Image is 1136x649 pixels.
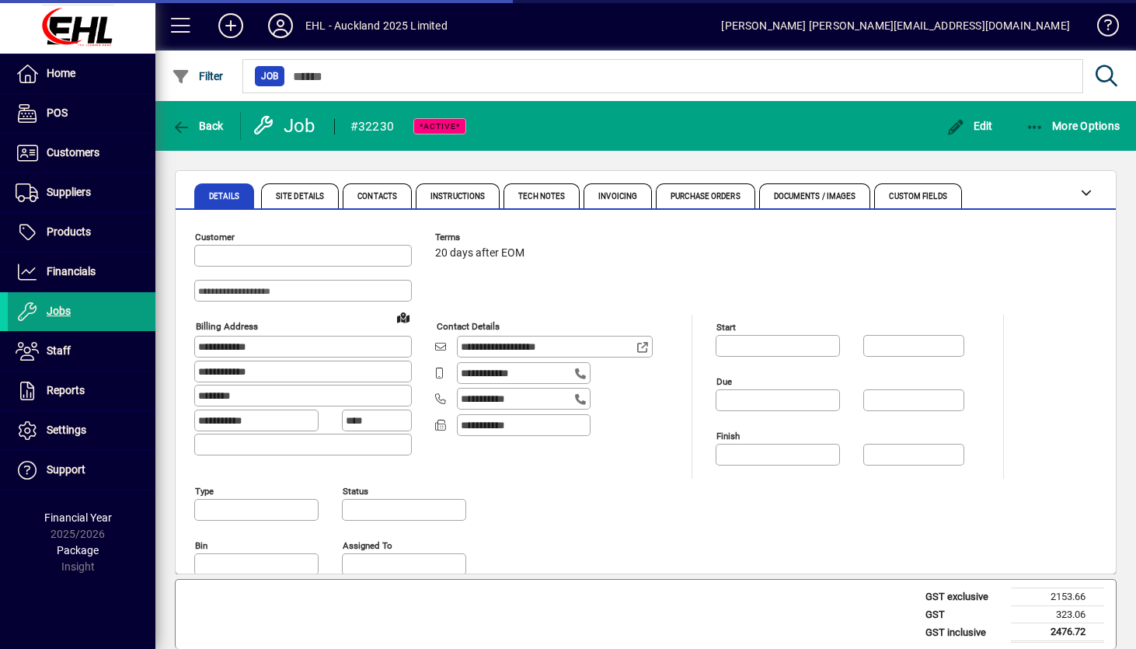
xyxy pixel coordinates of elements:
[8,411,155,450] a: Settings
[946,120,993,132] span: Edit
[47,344,71,357] span: Staff
[889,193,946,201] span: Custom Fields
[172,120,224,132] span: Back
[518,193,565,201] span: Tech Notes
[1011,588,1104,606] td: 2153.66
[8,332,155,371] a: Staff
[8,451,155,490] a: Support
[47,265,96,277] span: Financials
[47,384,85,396] span: Reports
[343,486,368,497] mat-label: Status
[305,13,448,38] div: EHL - Auckland 2025 Limited
[172,70,224,82] span: Filter
[716,376,732,387] mat-label: Due
[430,193,485,201] span: Instructions
[206,12,256,40] button: Add
[391,305,416,330] a: View on map
[47,146,99,159] span: Customers
[276,193,324,201] span: Site Details
[253,113,319,138] div: Job
[8,173,155,212] a: Suppliers
[671,193,740,201] span: Purchase Orders
[47,186,91,198] span: Suppliers
[47,305,71,317] span: Jobs
[716,322,736,333] mat-label: Start
[918,623,1011,642] td: GST inclusive
[716,431,740,441] mat-label: Finish
[8,94,155,133] a: POS
[195,486,214,497] mat-label: Type
[1026,120,1120,132] span: More Options
[47,463,85,476] span: Support
[209,193,239,201] span: Details
[47,225,91,238] span: Products
[195,232,235,243] mat-label: Customer
[155,112,241,140] app-page-header-button: Back
[47,67,75,79] span: Home
[261,68,278,84] span: Job
[1085,3,1117,54] a: Knowledge Base
[357,193,397,201] span: Contacts
[350,114,395,139] div: #32230
[47,106,68,119] span: POS
[343,540,392,551] mat-label: Assigned to
[168,112,228,140] button: Back
[8,213,155,252] a: Products
[256,12,305,40] button: Profile
[47,424,86,436] span: Settings
[598,193,637,201] span: Invoicing
[8,54,155,93] a: Home
[44,511,112,524] span: Financial Year
[1022,112,1124,140] button: More Options
[195,540,207,551] mat-label: Bin
[435,247,524,260] span: 20 days after EOM
[918,605,1011,623] td: GST
[57,544,99,557] span: Package
[8,372,155,410] a: Reports
[168,62,228,90] button: Filter
[918,588,1011,606] td: GST exclusive
[8,134,155,173] a: Customers
[8,253,155,291] a: Financials
[1011,605,1104,623] td: 323.06
[943,112,997,140] button: Edit
[721,13,1070,38] div: [PERSON_NAME] [PERSON_NAME][EMAIL_ADDRESS][DOMAIN_NAME]
[435,232,528,243] span: Terms
[774,193,856,201] span: Documents / Images
[1011,623,1104,642] td: 2476.72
